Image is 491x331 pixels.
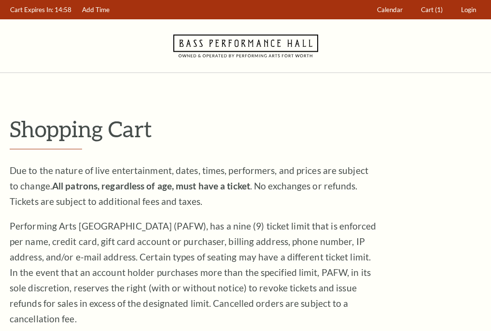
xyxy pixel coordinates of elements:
[461,6,476,14] span: Login
[52,180,250,191] strong: All patrons, regardless of age, must have a ticket
[421,6,434,14] span: Cart
[435,6,443,14] span: (1)
[55,6,71,14] span: 14:58
[78,0,114,19] a: Add Time
[10,116,481,141] p: Shopping Cart
[10,6,53,14] span: Cart Expires In:
[10,165,368,207] span: Due to the nature of live entertainment, dates, times, performers, and prices are subject to chan...
[457,0,481,19] a: Login
[10,218,377,327] p: Performing Arts [GEOGRAPHIC_DATA] (PAFW), has a nine (9) ticket limit that is enforced per name, ...
[377,6,403,14] span: Calendar
[373,0,407,19] a: Calendar
[417,0,448,19] a: Cart (1)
